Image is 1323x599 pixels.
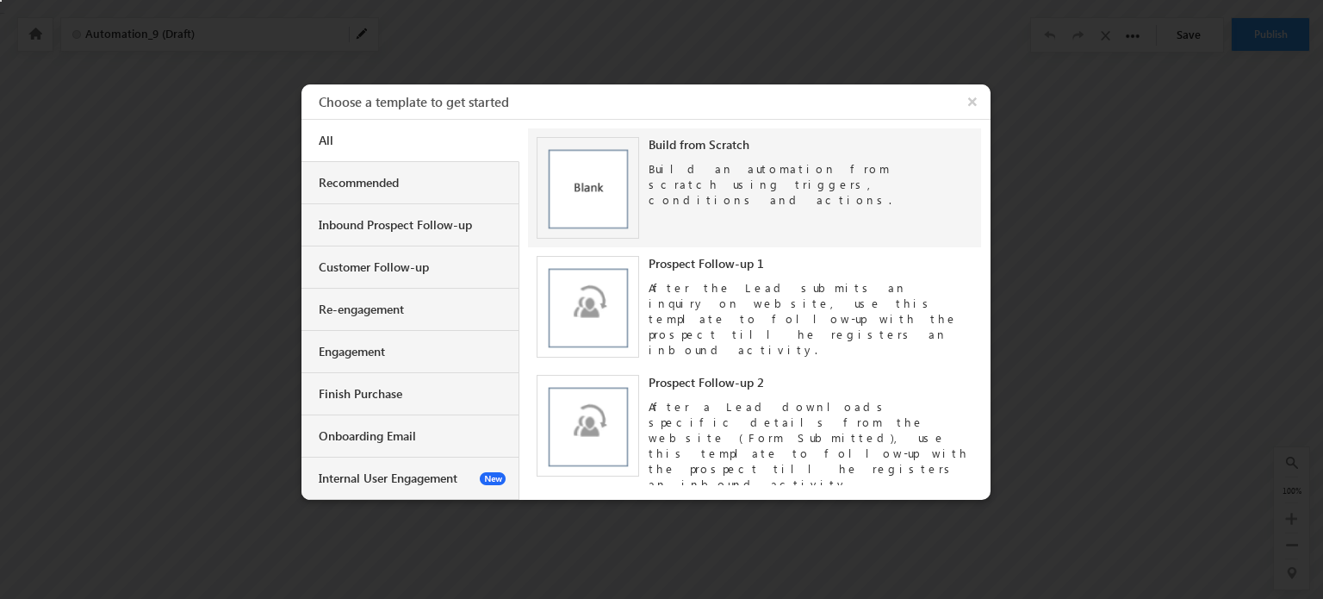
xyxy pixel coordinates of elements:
div: Prospect Follow-up 2 [649,375,973,390]
div: Build from Scratch [649,137,973,153]
div: Internal User Engagement [319,471,506,486]
h3: Choose a template to get started [319,84,991,119]
img: prospect.png [537,375,639,477]
div: Build an automation from scratch using triggers, conditions and actions. [649,153,973,208]
div: After a Lead downloads specific details from the website (Form Submitted), use this template to f... [649,390,973,492]
div: Inbound Prospect Follow-up [319,217,506,233]
div: Engagement [319,344,506,359]
div: All [319,133,506,148]
div: Re-engagement [319,302,506,317]
div: Onboarding Email [319,428,506,444]
div: Finish Purchase [319,386,506,402]
div: Customer Follow-up [319,259,506,275]
button: × [959,84,991,119]
div: After the Lead submits an inquiry on website, use this template to follow-up with the prospect ti... [649,271,973,358]
div: Recommended [319,175,506,190]
img: blank_template.png [537,137,639,240]
div: Prospect Follow-up 1 [649,256,973,271]
img: prospect.png [537,256,639,359]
